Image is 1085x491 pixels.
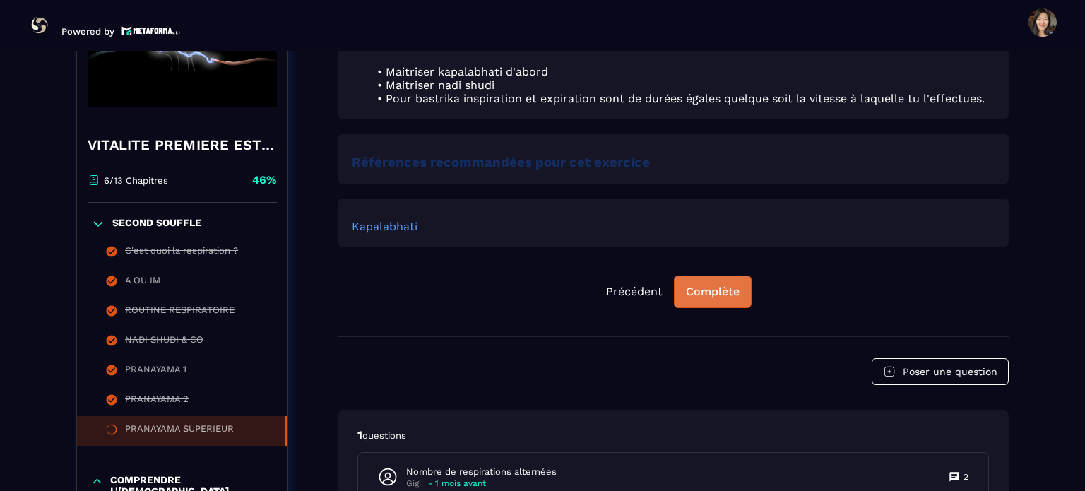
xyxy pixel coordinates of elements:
li: Maitriser nadi shudi [369,78,995,92]
p: - 1 mois avant [428,478,486,489]
p: Gigi [406,478,421,489]
div: C'est quoi la respiration ? [125,245,238,261]
p: 46% [252,172,277,188]
button: Complète [674,276,752,308]
div: PRANAYAMA 2 [125,394,189,409]
span: Maitriser kapalabhati d'abord [386,65,548,78]
img: logo [121,25,181,37]
div: A OU IM [125,275,160,290]
a: Kapalabhati [352,220,417,233]
p: 6/13 Chapitres [104,174,168,185]
div: PRANAYAMA SUPERIEUR [125,423,234,439]
span: questions [362,430,406,441]
li: Pour bastrika inspiration et expiration sont de durées égales quelque soit la vitesse à laquelle ... [369,92,995,105]
p: Powered by [61,26,114,37]
div: Complète [686,285,740,299]
button: Poser une question [872,358,1009,385]
div: ROUTINE RESPIRATOIRE [125,304,235,320]
p: 2 [964,471,968,483]
button: Précédent [595,276,674,307]
strong: Références recommandées pour cet exercice [352,155,650,170]
p: SECOND SOUFFLE [112,217,201,231]
p: 1 [357,427,989,443]
img: logo-branding [28,14,51,37]
p: Nombre de respirations alternées [406,466,557,478]
div: PRANAYAMA 1 [125,364,186,379]
div: NADI SHUDI & CO [125,334,203,350]
h4: VITALITE PREMIERE ESTRELLA [88,135,277,155]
